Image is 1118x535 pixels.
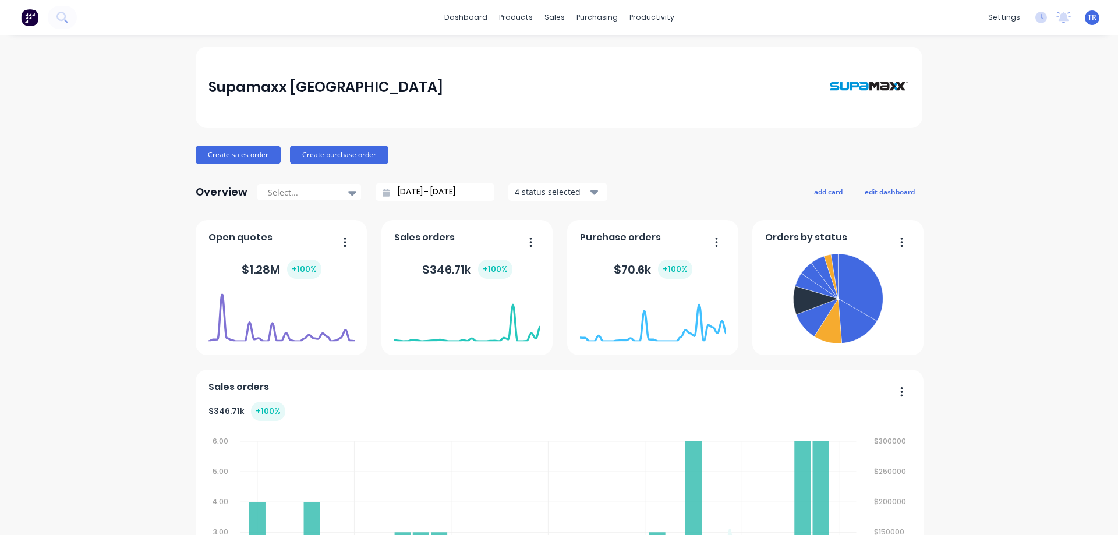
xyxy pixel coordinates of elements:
[875,436,907,446] tspan: $300000
[208,402,285,421] div: $ 346.71k
[21,9,38,26] img: Factory
[287,260,321,279] div: + 100 %
[213,466,228,476] tspan: 5.00
[196,180,247,204] div: Overview
[208,76,443,99] div: Supamaxx [GEOGRAPHIC_DATA]
[857,184,922,199] button: edit dashboard
[571,9,624,26] div: purchasing
[196,146,281,164] button: Create sales order
[828,58,910,116] img: Supamaxx Australia
[806,184,850,199] button: add card
[290,146,388,164] button: Create purchase order
[438,9,493,26] a: dashboard
[624,9,680,26] div: productivity
[658,260,692,279] div: + 100 %
[1088,12,1096,23] span: TR
[208,231,273,245] span: Open quotes
[213,436,228,446] tspan: 6.00
[580,231,661,245] span: Purchase orders
[765,231,847,245] span: Orders by status
[508,183,607,201] button: 4 status selected
[982,9,1026,26] div: settings
[875,466,907,476] tspan: $250000
[515,186,588,198] div: 4 status selected
[212,497,228,506] tspan: 4.00
[394,231,455,245] span: Sales orders
[614,260,692,279] div: $ 70.6k
[493,9,539,26] div: products
[251,402,285,421] div: + 100 %
[422,260,512,279] div: $ 346.71k
[875,497,907,506] tspan: $200000
[539,9,571,26] div: sales
[242,260,321,279] div: $ 1.28M
[478,260,512,279] div: + 100 %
